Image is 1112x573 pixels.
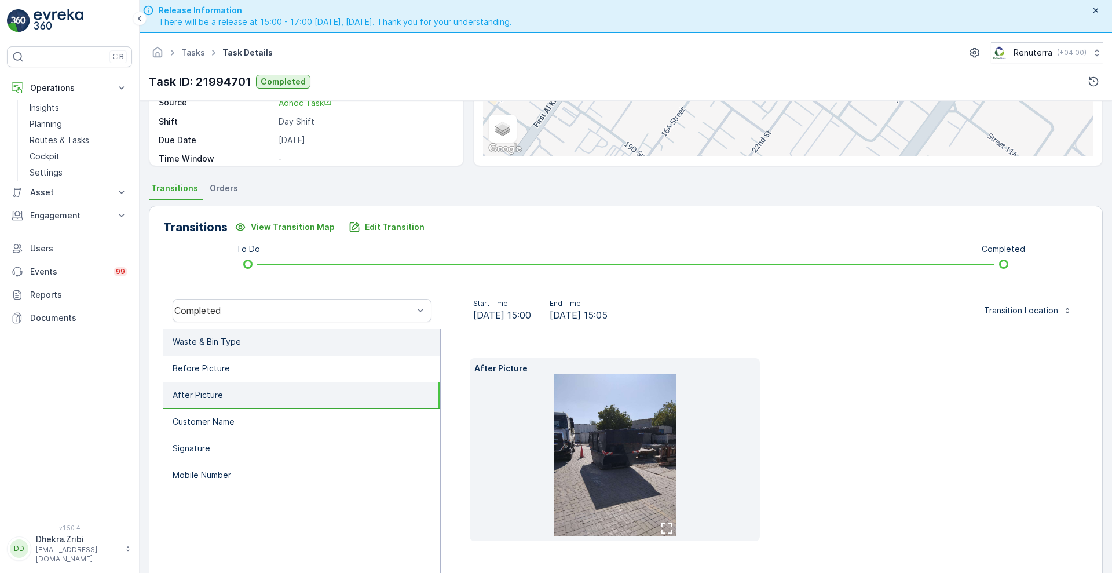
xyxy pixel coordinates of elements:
button: Edit Transition [342,218,431,236]
span: Adhoc Task [279,98,333,108]
p: Reports [30,289,127,301]
a: Homepage [151,50,164,60]
p: After Picture [474,363,755,374]
span: v 1.50.4 [7,524,132,531]
span: Release Information [159,5,512,16]
button: Asset [7,181,132,204]
a: Insights [25,100,132,116]
p: ( +04:00 ) [1057,48,1087,57]
a: Reports [7,283,132,306]
span: Transitions [151,183,198,194]
p: Start Time [473,299,531,308]
p: Completed [261,76,306,87]
p: Day Shift [279,116,451,127]
p: Task ID: 21994701 [149,73,251,90]
a: Routes & Tasks [25,132,132,148]
a: Documents [7,306,132,330]
p: After Picture [173,389,223,401]
span: [DATE] 15:05 [550,308,608,322]
p: Engagement [30,210,109,221]
img: 17a11b9394a0492284f955331e09dc19.jpg [554,374,676,536]
p: Dhekra.Zribi [36,534,119,545]
p: Asset [30,187,109,198]
p: Routes & Tasks [30,134,89,146]
p: Shift [159,116,274,127]
button: Engagement [7,204,132,227]
p: End Time [550,299,608,308]
p: To Do [236,243,260,255]
p: Users [30,243,127,254]
a: Open this area in Google Maps (opens a new window) [486,141,524,156]
a: Cockpit [25,148,132,165]
button: DDDhekra.Zribi[EMAIL_ADDRESS][DOMAIN_NAME] [7,534,132,564]
a: Tasks [181,48,205,57]
span: Task Details [220,47,275,59]
div: DD [10,539,28,558]
button: Operations [7,76,132,100]
p: ⌘B [112,52,124,61]
p: Edit Transition [365,221,425,233]
a: Events99 [7,260,132,283]
button: Renuterra(+04:00) [991,42,1103,63]
p: Cockpit [30,151,60,162]
a: Settings [25,165,132,181]
p: Planning [30,118,62,130]
p: Documents [30,312,127,324]
p: [DATE] [279,134,451,146]
p: Before Picture [173,363,230,374]
p: Source [159,97,274,109]
p: Customer Name [173,416,235,428]
a: Planning [25,116,132,132]
div: Completed [174,305,414,316]
a: Adhoc Task [279,97,451,109]
img: Screenshot_2024-07-26_at_13.33.01.png [991,46,1009,59]
p: Signature [173,443,210,454]
a: Layers [490,116,515,141]
img: logo_light-DOdMpM7g.png [34,9,83,32]
p: Events [30,266,107,278]
span: There will be a release at 15:00 - 17:00 [DATE], [DATE]. Thank you for your understanding. [159,16,512,28]
p: Operations [30,82,109,94]
p: View Transition Map [251,221,335,233]
p: 99 [116,267,125,276]
p: Completed [982,243,1025,255]
p: Time Window [159,153,274,165]
p: Settings [30,167,63,178]
p: Waste & Bin Type [173,336,241,348]
img: Google [486,141,524,156]
p: Transition Location [984,305,1058,316]
button: Completed [256,75,310,89]
p: [EMAIL_ADDRESS][DOMAIN_NAME] [36,545,119,564]
span: [DATE] 15:00 [473,308,531,322]
p: Mobile Number [173,469,231,481]
img: logo [7,9,30,32]
a: Users [7,237,132,260]
p: Insights [30,102,59,114]
span: Orders [210,183,238,194]
button: Transition Location [977,301,1079,320]
button: View Transition Map [228,218,342,236]
p: Due Date [159,134,274,146]
p: - [279,153,451,165]
p: Transitions [163,218,228,236]
p: Renuterra [1014,47,1052,59]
